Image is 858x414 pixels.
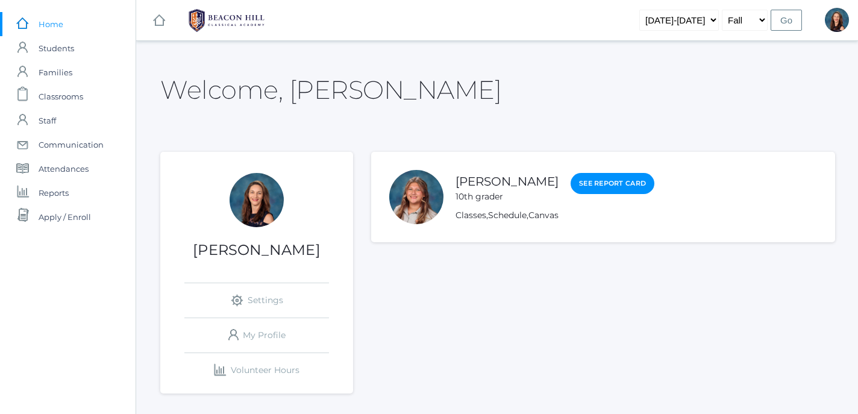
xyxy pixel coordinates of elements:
span: Home [39,12,63,36]
div: Adelise Erickson [389,170,443,224]
span: Apply / Enroll [39,205,91,229]
h2: Welcome, [PERSON_NAME] [160,76,501,104]
div: Hilary Erickson [825,8,849,32]
span: Staff [39,108,56,133]
a: Schedule [488,210,527,221]
span: Attendances [39,157,89,181]
span: Communication [39,133,104,157]
a: [PERSON_NAME] [456,174,559,189]
div: , , [456,209,654,222]
input: Go [771,10,802,31]
a: Canvas [528,210,559,221]
a: See Report Card [571,173,654,194]
div: Hilary Erickson [230,173,284,227]
a: Volunteer Hours [184,353,329,387]
a: My Profile [184,318,329,353]
a: Settings [184,283,329,318]
span: Reports [39,181,69,205]
a: Classes [456,210,486,221]
h1: [PERSON_NAME] [160,242,353,258]
span: Classrooms [39,84,83,108]
img: 1_BHCALogos-05.png [181,5,272,36]
span: Families [39,60,72,84]
div: 10th grader [456,190,559,203]
span: Students [39,36,74,60]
